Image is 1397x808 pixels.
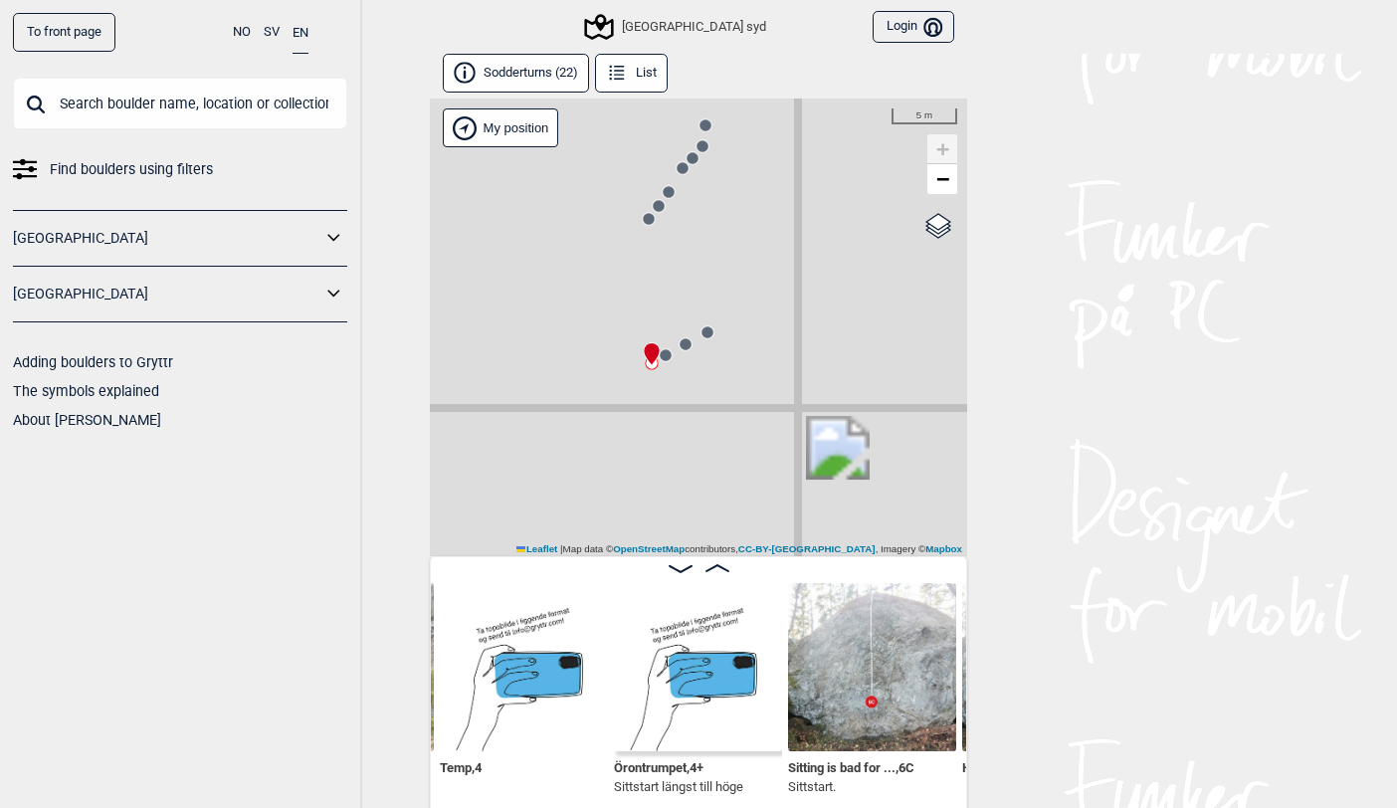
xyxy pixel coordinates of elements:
[962,583,1130,751] img: Hematopoesi
[788,756,914,775] span: Sitting is bad for ... , 6C
[13,224,321,253] a: [GEOGRAPHIC_DATA]
[892,108,957,124] div: 5 m
[440,756,482,775] span: Temp , 4
[443,54,589,93] button: Sodderturns (22)
[873,11,954,44] button: Login
[516,543,557,554] a: Leaflet
[613,543,685,554] a: OpenStreetMap
[440,583,608,751] img: Bilde Mangler
[919,204,957,248] a: Layers
[560,543,563,554] span: |
[264,13,280,52] button: SV
[13,13,115,52] a: To front page
[614,583,782,751] img: Bilde Mangler
[936,166,949,191] span: −
[614,777,743,797] p: Sittstart längst till höge
[293,13,308,54] button: EN
[595,54,668,93] button: List
[13,354,173,370] a: Adding boulders to Gryttr
[13,383,159,399] a: The symbols explained
[13,78,347,129] input: Search boulder name, location or collection
[13,412,161,428] a: About [PERSON_NAME]
[443,108,558,147] div: Show my position
[962,756,1057,775] span: Hematopoesi , 6A
[788,583,956,751] img: Sitting is bad for you
[936,136,949,161] span: +
[788,777,914,797] p: Sittstart.
[50,155,213,184] span: Find boulders using filters
[927,134,957,164] a: Zoom in
[233,13,251,52] button: NO
[511,542,967,556] div: Map data © contributors, , Imagery ©
[614,756,703,775] span: Örontrumpet , 4+
[587,15,765,39] div: [GEOGRAPHIC_DATA] syd
[738,543,876,554] a: CC-BY-[GEOGRAPHIC_DATA]
[925,543,962,554] a: Mapbox
[13,155,347,184] a: Find boulders using filters
[13,280,321,308] a: [GEOGRAPHIC_DATA]
[927,164,957,194] a: Zoom out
